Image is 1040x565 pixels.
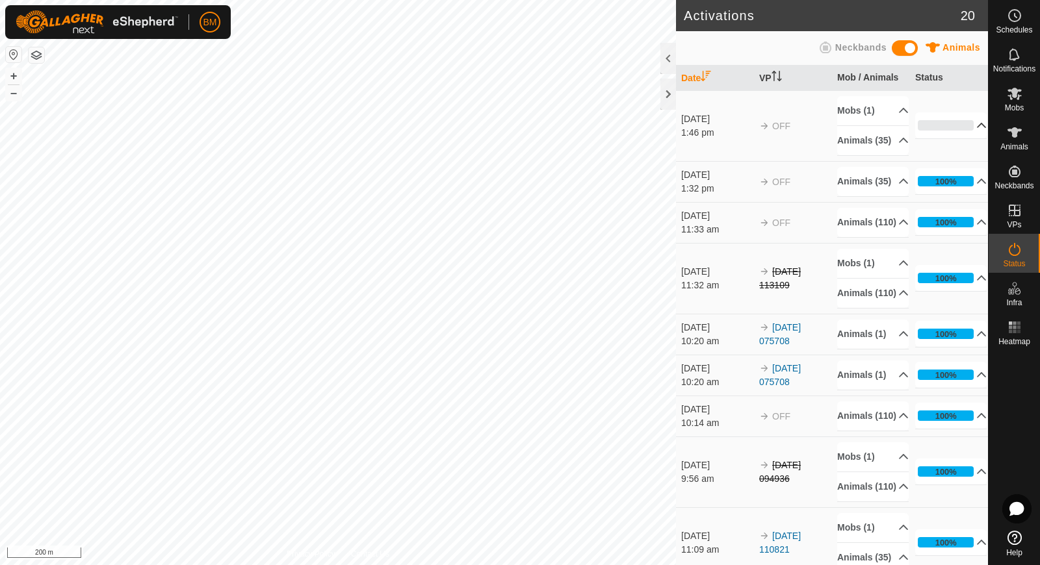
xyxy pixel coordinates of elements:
[835,42,887,53] span: Neckbands
[837,442,909,471] p-accordion-header: Mobs (1)
[681,321,753,334] div: [DATE]
[676,66,754,91] th: Date
[837,96,909,125] p-accordion-header: Mobs (1)
[759,363,770,373] img: arrow
[918,120,974,131] div: 0%
[681,168,753,182] div: [DATE]
[993,65,1035,73] span: Notifications
[1005,104,1024,112] span: Mobs
[681,223,753,236] div: 11:33 am
[989,525,1040,562] a: Help
[1003,260,1025,268] span: Status
[915,458,987,484] p-accordion-header: 100%
[681,362,753,375] div: [DATE]
[837,360,909,390] p-accordion-header: Animals (1)
[772,177,790,187] span: OFF
[915,112,987,138] p-accordion-header: 0%
[754,66,832,91] th: VP
[837,320,909,349] p-accordion-header: Animals (1)
[918,176,974,186] div: 100%
[918,217,974,227] div: 100%
[759,322,801,346] a: [DATE] 075708
[837,208,909,237] p-accordion-header: Animals (110)
[915,168,987,194] p-accordion-header: 100%
[837,279,909,308] p-accordion-header: Animals (110)
[935,272,957,284] div: 100%
[918,273,974,283] div: 100%
[759,460,801,484] s: [DATE] 094936
[1007,221,1021,229] span: VPs
[681,279,753,292] div: 11:32 am
[994,182,1033,190] span: Neckbands
[961,6,975,25] span: 20
[681,112,753,126] div: [DATE]
[772,411,790,421] span: OFF
[759,460,770,470] img: arrow
[759,322,770,333] img: arrow
[935,466,957,478] div: 100%
[772,121,790,131] span: OFF
[915,529,987,555] p-accordion-header: 100%
[759,531,801,555] a: [DATE] 110821
[918,466,974,477] div: 100%
[1000,143,1028,151] span: Animals
[837,249,909,278] p-accordion-header: Mobs (1)
[935,536,957,549] div: 100%
[918,370,974,380] div: 100%
[915,362,987,388] p-accordion-header: 100%
[759,218,770,228] img: arrow
[837,472,909,501] p-accordion-header: Animals (110)
[759,121,770,131] img: arrow
[681,472,753,486] div: 9:56 am
[918,537,974,547] div: 100%
[351,548,389,560] a: Contact Us
[6,68,21,84] button: +
[759,411,770,421] img: arrow
[759,363,801,387] a: [DATE] 075708
[915,209,987,235] p-accordion-header: 100%
[681,543,753,557] div: 11:09 am
[935,216,957,229] div: 100%
[203,16,217,29] span: BM
[1006,299,1022,307] span: Infra
[935,410,957,422] div: 100%
[681,403,753,416] div: [DATE]
[681,209,753,223] div: [DATE]
[837,401,909,431] p-accordion-header: Animals (110)
[915,265,987,291] p-accordion-header: 100%
[681,334,753,348] div: 10:20 am
[998,338,1030,345] span: Heatmap
[837,167,909,196] p-accordion-header: Animals (35)
[837,513,909,542] p-accordion-header: Mobs (1)
[6,85,21,101] button: –
[759,177,770,187] img: arrow
[772,218,790,228] span: OFF
[837,126,909,155] p-accordion-header: Animals (35)
[832,66,910,91] th: Mob / Animals
[918,329,974,339] div: 100%
[935,328,957,340] div: 100%
[681,458,753,472] div: [DATE]
[287,548,335,560] a: Privacy Policy
[1006,549,1022,557] span: Help
[759,266,801,290] s: [DATE] 113109
[6,47,21,62] button: Reset Map
[681,416,753,430] div: 10:14 am
[759,531,770,541] img: arrow
[915,321,987,347] p-accordion-header: 100%
[684,8,961,23] h2: Activations
[681,375,753,389] div: 10:20 am
[681,126,753,140] div: 1:46 pm
[701,73,711,83] p-sorticon: Activate to sort
[759,266,770,277] img: arrow
[942,42,980,53] span: Animals
[918,410,974,421] div: 100%
[681,529,753,543] div: [DATE]
[915,403,987,429] p-accordion-header: 100%
[996,26,1032,34] span: Schedules
[16,10,178,34] img: Gallagher Logo
[935,369,957,381] div: 100%
[29,47,44,63] button: Map Layers
[935,175,957,188] div: 100%
[772,73,782,83] p-sorticon: Activate to sort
